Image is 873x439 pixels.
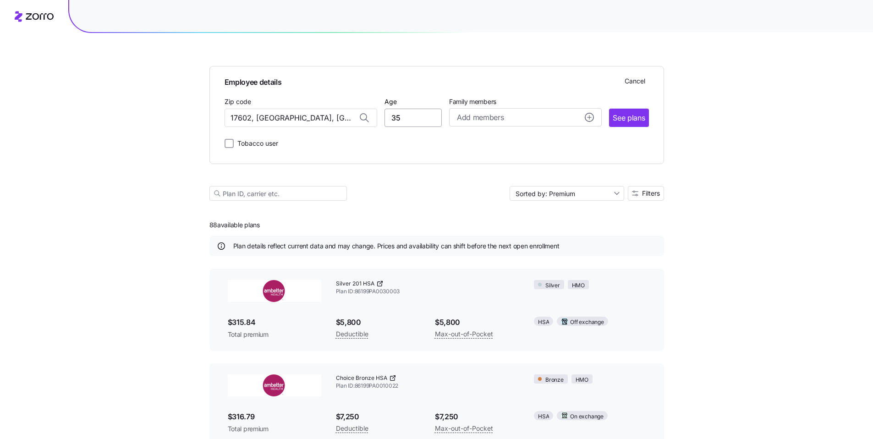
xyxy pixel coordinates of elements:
span: Plan ID: 86199PA0030003 [336,288,520,296]
span: $316.79 [228,411,321,423]
span: Off exchange [570,318,604,327]
span: HSA [538,412,549,421]
span: On exchange [570,412,603,421]
span: $315.84 [228,317,321,328]
label: Age [384,97,397,107]
span: Plan details reflect current data and may change. Prices and availability can shift before the ne... [233,241,560,251]
span: Deductible [336,423,368,434]
span: Total premium [228,424,321,434]
span: Silver 201 HSA [336,280,374,288]
span: Add members [457,112,504,123]
input: Sort by [510,186,624,201]
button: Add membersadd icon [449,108,602,126]
span: See plans [613,112,645,124]
img: Ambetter [228,374,321,396]
span: Filters [642,190,660,197]
span: $7,250 [435,411,519,423]
span: $7,250 [336,411,420,423]
span: Deductible [336,329,368,340]
span: Bronze [545,376,564,384]
img: Ambetter [228,280,321,302]
button: Cancel [621,74,649,88]
span: Employee details [225,74,282,88]
span: $5,800 [435,317,519,328]
span: Max-out-of-Pocket [435,423,493,434]
button: Filters [628,186,664,201]
span: Cancel [625,77,645,86]
span: Max-out-of-Pocket [435,329,493,340]
label: Tobacco user [234,138,278,149]
span: Family members [449,97,602,106]
span: Choice Bronze HSA [336,374,387,382]
span: HMO [576,376,588,384]
span: Total premium [228,330,321,339]
span: HSA [538,318,549,327]
span: $5,800 [336,317,420,328]
button: See plans [609,109,648,127]
input: Plan ID, carrier etc. [209,186,347,201]
span: Plan ID: 86199PA0010022 [336,382,520,390]
label: Zip code [225,97,251,107]
span: Silver [545,281,560,290]
svg: add icon [585,113,594,122]
input: Zip code [225,109,377,127]
input: Age [384,109,442,127]
span: HMO [572,281,585,290]
span: 88 available plans [209,220,260,230]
